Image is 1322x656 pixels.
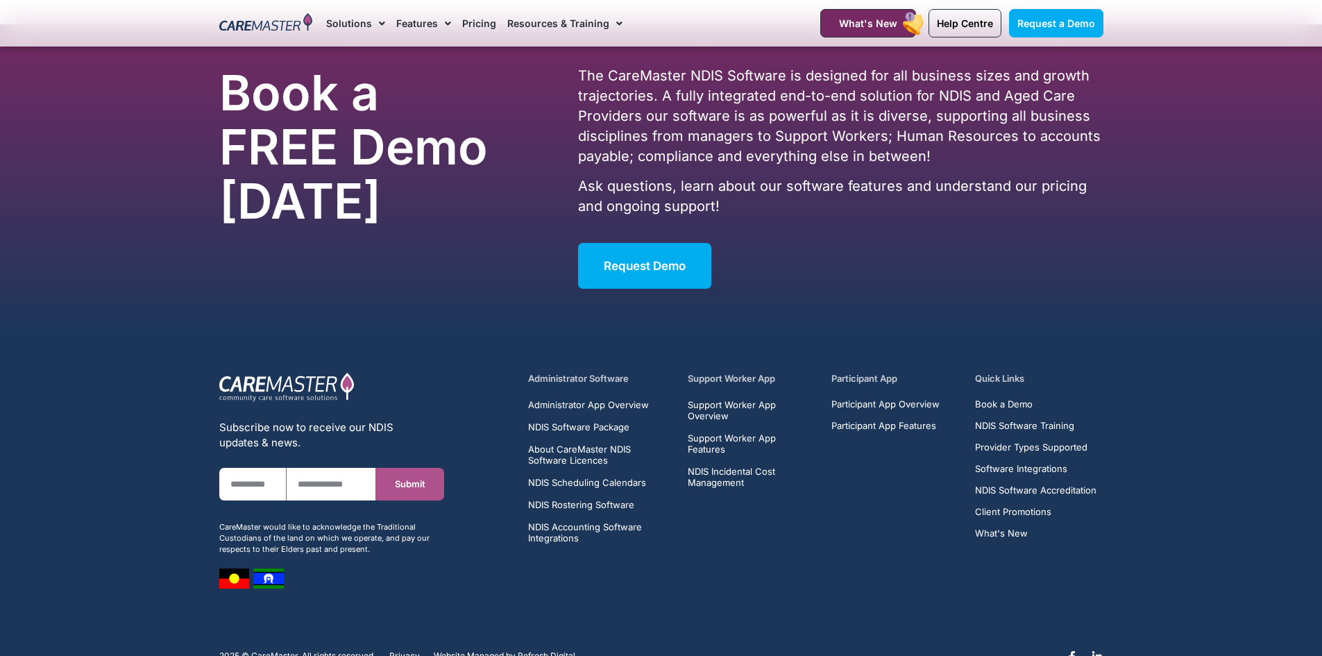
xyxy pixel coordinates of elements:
[831,372,959,385] h5: Participant App
[219,66,507,228] h2: Book a FREE Demo [DATE]
[528,499,672,510] a: NDIS Rostering Software
[975,464,1067,474] span: Software Integrations
[975,421,1074,431] span: NDIS Software Training
[688,466,815,488] a: NDIS Incidental Cost Management
[839,17,897,29] span: What's New
[688,399,815,421] a: Support Worker App Overview
[219,521,444,555] div: CareMaster would like to acknowledge the Traditional Custodians of the land on which we operate, ...
[528,521,672,544] a: NDIS Accounting Software Integrations
[528,477,646,488] span: NDIS Scheduling Calendars
[528,399,672,410] a: Administrator App Overview
[528,421,672,432] a: NDIS Software Package
[975,442,1096,453] a: Provider Types Supported
[219,569,249,589] img: image 7
[604,259,686,273] span: Request Demo
[1009,9,1103,37] a: Request a Demo
[528,372,672,385] h5: Administrator Software
[820,9,916,37] a: What's New
[831,399,940,410] a: Participant App Overview
[975,399,1096,410] a: Book a Demo
[975,372,1103,385] h5: Quick Links
[1017,17,1095,29] span: Request a Demo
[528,477,672,488] a: NDIS Scheduling Calendars
[528,421,629,432] span: NDIS Software Package
[831,421,940,431] a: Participant App Features
[975,528,1096,539] a: What's New
[975,507,1096,517] a: Client Promotions
[578,243,711,289] a: Request Demo
[395,479,425,489] span: Submit
[975,528,1028,539] span: What's New
[528,444,672,466] a: About CareMaster NDIS Software Licences
[688,372,815,385] h5: Support Worker App
[688,432,815,455] a: Support Worker App Features
[528,399,649,410] span: Administrator App Overview
[975,442,1087,453] span: Provider Types Supported
[253,569,284,589] img: image 8
[975,485,1096,496] a: NDIS Software Accreditation
[528,499,634,510] span: NDIS Rostering Software
[937,17,993,29] span: Help Centre
[219,13,313,34] img: CareMaster Logo
[578,176,1103,217] p: Ask questions, learn about our software features and understand our pricing and ongoing support!
[975,507,1051,517] span: Client Promotions
[975,421,1096,431] a: NDIS Software Training
[831,421,936,431] span: Participant App Features
[578,66,1103,167] p: The CareMaster NDIS Software is designed for all business sizes and growth trajectories. A fully ...
[975,399,1033,410] span: Book a Demo
[975,464,1096,474] a: Software Integrations
[219,420,444,451] div: Subscribe now to receive our NDIS updates & news.
[929,9,1001,37] a: Help Centre
[376,468,443,501] button: Submit
[219,372,355,403] img: CareMaster Logo Part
